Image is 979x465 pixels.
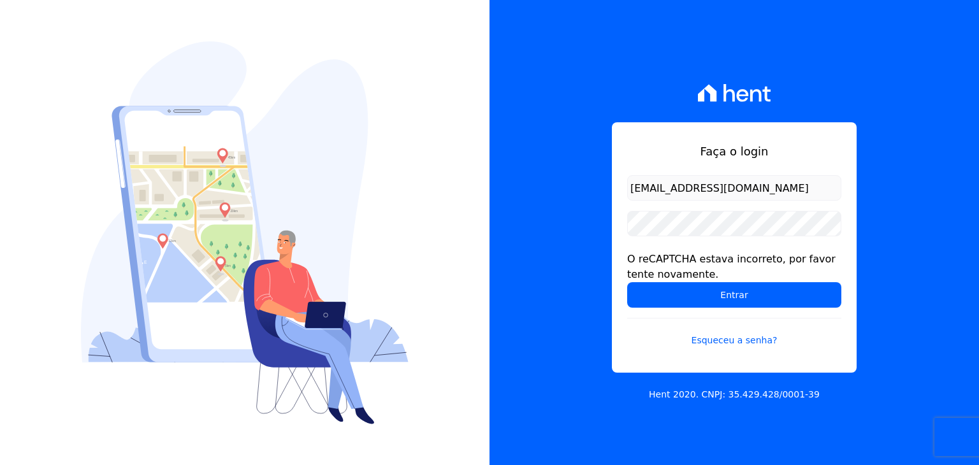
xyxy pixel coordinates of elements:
[649,388,820,401] p: Hent 2020. CNPJ: 35.429.428/0001-39
[627,282,841,308] input: Entrar
[627,318,841,347] a: Esqueceu a senha?
[627,175,841,201] input: Email
[627,143,841,160] h1: Faça o login
[81,41,409,424] img: Login
[627,252,841,282] div: O reCAPTCHA estava incorreto, por favor tente novamente.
